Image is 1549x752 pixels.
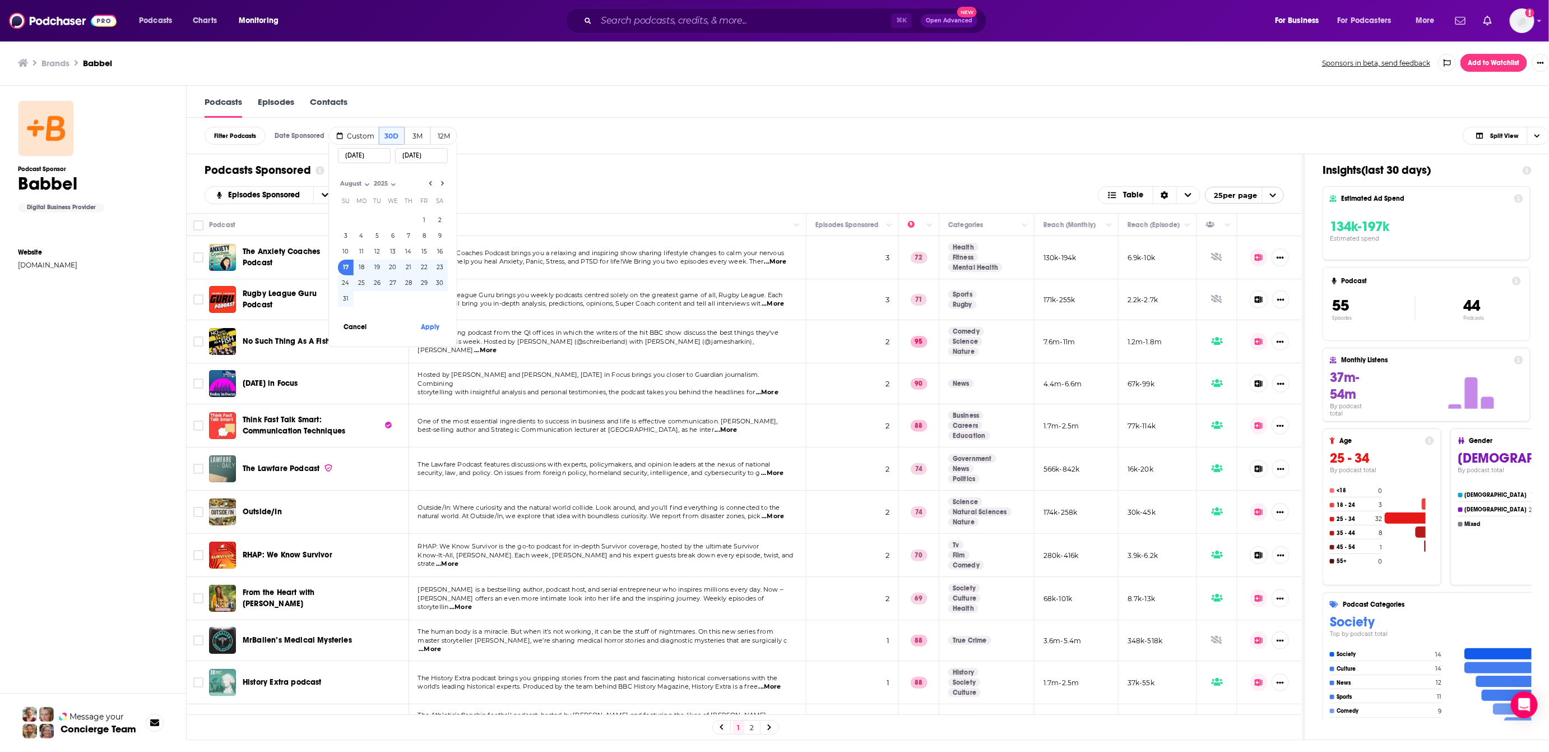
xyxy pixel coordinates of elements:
[885,421,889,431] span: 2
[1339,437,1421,445] h4: Age
[385,190,401,213] th: Wednesday
[1128,464,1153,474] p: 16k-20k
[209,455,236,482] a: The Lawfare Podcast
[1361,163,1431,177] span: ( last 30 days )
[885,336,889,347] span: 2
[243,379,298,388] span: [DATE] in Focus
[764,257,787,266] span: ...More
[1272,673,1289,691] button: Show More Button
[193,421,203,431] span: Toggle select row
[746,721,758,734] a: 2
[1044,508,1078,517] p: 174k-258k
[338,291,354,307] button: 31
[354,190,369,213] th: Monday
[948,411,984,420] a: Business
[911,420,927,431] p: 88
[1490,133,1518,139] span: Split View
[418,299,761,307] span: week we will bring you in-depth analysis, predictions, opinions, Super Coach content and tell all...
[756,388,778,397] span: ...More
[416,244,432,260] button: 15
[243,336,330,347] a: No Such Thing As A Fish
[432,190,448,213] th: Saturday
[1408,12,1449,30] button: open menu
[1378,487,1382,495] h4: 0
[193,252,203,262] span: Toggle select row
[1205,187,1284,204] button: open menu
[418,469,760,477] span: security, law, and policy. On issues from foreign policy, homeland security, intelligence, and cy...
[243,588,314,608] span: From the Heart with [PERSON_NAME]
[1479,11,1496,30] a: Show notifications dropdown
[1044,218,1096,232] div: Reach (Monthly)
[205,96,242,118] a: Podcasts
[243,415,345,436] span: Think Fast Talk Smart: Communication Techniques
[338,260,354,275] button: 17
[401,275,416,291] button: 28
[948,688,981,697] a: Culture
[948,508,1012,516] a: Natural Sciences
[948,474,980,483] a: Politics
[1330,12,1408,30] button: open menu
[1128,337,1162,347] p: 1.2m-1.8m
[418,291,783,299] span: The Rugby League Guru brings you weekly podcasts centred solely on the greatest game of all, Rugb...
[948,497,982,506] a: Science
[1337,516,1373,523] h4: 25 - 34
[193,507,203,517] span: Toggle select row
[762,299,784,308] span: ...More
[1128,253,1155,262] p: 6.9k-10k
[1272,417,1289,435] button: Show More Button
[948,604,978,613] a: Health
[338,148,391,163] input: Start Date
[401,260,416,275] button: 21
[185,12,224,30] a: Charts
[354,244,369,260] button: 11
[354,260,369,275] button: 18
[948,551,970,560] a: Film
[1044,421,1079,431] p: 1.7m-2.5m
[209,328,236,355] a: No Such Thing As A Fish
[209,542,236,569] img: RHAP: We Know Survivor
[957,7,977,17] span: New
[885,379,889,389] span: 2
[18,165,105,173] h3: Podcast Sponsor
[911,294,927,305] p: 71
[416,190,432,213] th: Friday
[209,627,236,654] img: MrBallen’s Medical Mysteries
[209,244,236,271] a: The Anxiety Coaches Podcast
[948,454,996,463] a: Government
[131,12,187,30] button: open menu
[193,294,203,305] span: Toggle select row
[338,244,354,260] button: 10
[596,12,891,30] input: Search podcasts, credits, & more...
[1330,467,1434,474] h4: By podcast total
[22,707,37,722] img: Sydney Profile
[1272,460,1290,478] button: Show More Button
[209,499,236,525] a: Outside/In
[385,244,401,260] button: 13
[432,213,448,228] button: 2
[401,244,416,260] button: 14
[883,219,896,232] button: Column Actions
[1532,492,1536,499] h4: 11
[1272,290,1290,308] button: Show More Button
[432,260,448,275] button: 23
[1128,218,1180,232] div: Reach (Episode)
[885,507,889,518] span: 2
[18,204,105,213] div: Digital Business Provider
[1044,379,1082,389] p: 4.4m-6.6m
[1465,521,1531,528] h4: Mixed
[911,252,927,263] p: 72
[418,504,780,511] span: Outside/In: Where curiosity and the natural world collide. Look around, and you’ll find everythin...
[369,260,385,275] button: 19
[209,218,235,232] div: Podcast
[1018,219,1032,232] button: Column Actions
[1272,589,1289,607] button: Show More Button
[39,707,54,722] img: Jules Profile
[1330,235,1397,242] h4: Estimated spend
[911,336,927,347] p: 95
[1463,296,1480,315] span: 44
[576,8,998,34] div: Search podcasts, credits, & more...
[430,127,457,145] button: 12M
[948,431,990,440] a: Education
[1128,508,1156,517] p: 30k-45k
